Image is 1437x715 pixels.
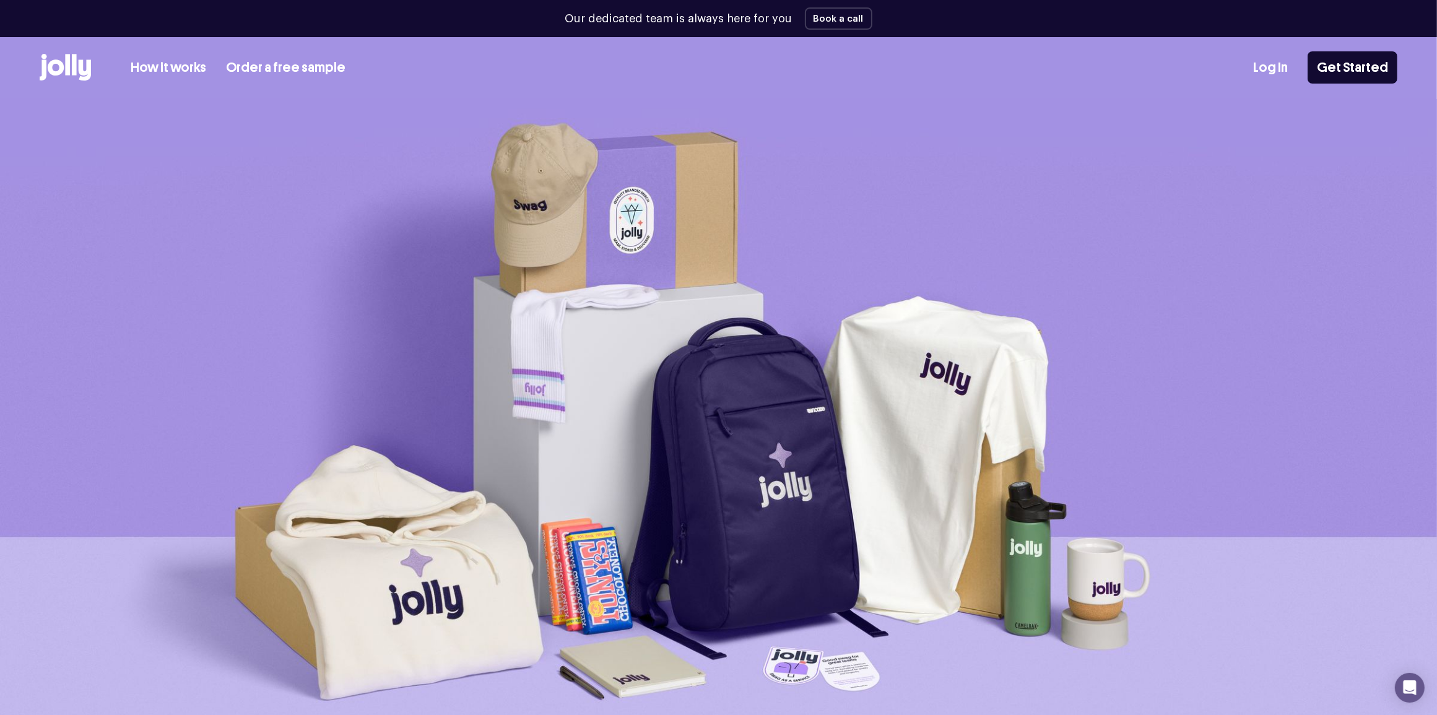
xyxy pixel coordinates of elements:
a: Get Started [1308,51,1397,84]
button: Book a call [805,7,872,30]
a: How it works [131,58,206,78]
p: Our dedicated team is always here for you [565,11,792,27]
a: Order a free sample [226,58,345,78]
div: Open Intercom Messenger [1395,673,1425,703]
a: Log In [1253,58,1288,78]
